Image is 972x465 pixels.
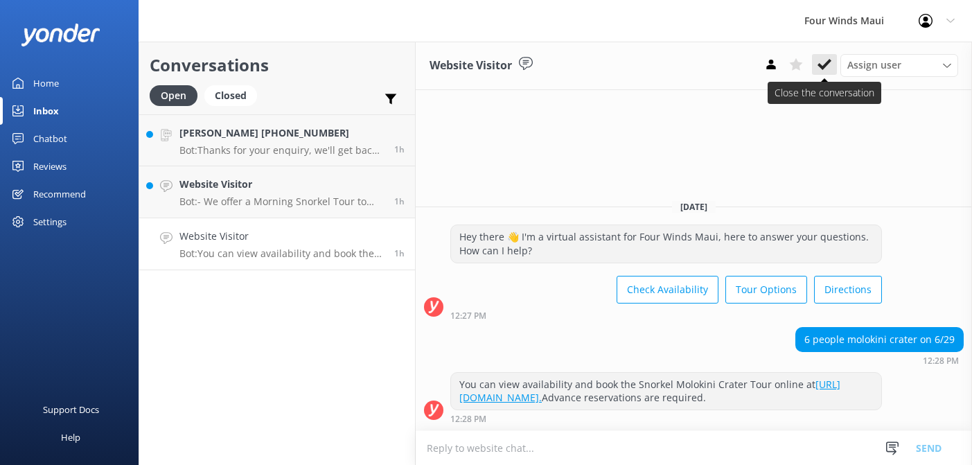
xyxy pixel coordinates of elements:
div: Support Docs [43,396,99,423]
div: Chatbot [33,125,67,152]
div: 6 people molokini crater on 6/29 [796,328,963,351]
div: Aug 26 2025 12:28pm (UTC -10:00) Pacific/Honolulu [795,356,964,365]
div: Inbox [33,97,59,125]
h4: Website Visitor [179,229,384,244]
button: Directions [814,276,882,304]
div: Hey there 👋 I'm a virtual assistant for Four Winds Maui, here to answer your questions. How can I... [451,225,881,262]
p: Bot: You can view availability and book the Snorkel Molokini Crater Tour online at [URL][DOMAIN_N... [179,247,384,260]
a: [URL][DOMAIN_NAME]. [459,378,840,405]
button: Tour Options [725,276,807,304]
div: Home [33,69,59,97]
h4: Website Visitor [179,177,384,192]
div: Aug 26 2025 12:28pm (UTC -10:00) Pacific/Honolulu [450,414,882,423]
h3: Website Visitor [430,57,512,75]
div: You can view availability and book the Snorkel Molokini Crater Tour online at Advance reservation... [451,373,881,410]
p: Bot: Thanks for your enquiry, we'll get back to you as soon as we can during opening hours. [179,144,384,157]
a: Open [150,87,204,103]
a: Closed [204,87,264,103]
div: Recommend [33,180,86,208]
a: Website VisitorBot:You can view availability and book the Snorkel Molokini Crater Tour online at ... [139,218,415,270]
div: Reviews [33,152,67,180]
div: Help [61,423,80,451]
h2: Conversations [150,52,405,78]
div: Closed [204,85,257,106]
div: Assign User [840,54,958,76]
button: Check Availability [617,276,718,304]
span: [DATE] [672,201,716,213]
a: Website VisitorBot:- We offer a Morning Snorkel Tour to Molokini Crater: [DOMAIN_NAME][URL]. - Th... [139,166,415,218]
h4: [PERSON_NAME] [PHONE_NUMBER] [179,125,384,141]
span: Aug 26 2025 12:28pm (UTC -10:00) Pacific/Honolulu [394,247,405,259]
img: yonder-white-logo.png [21,24,100,46]
div: Settings [33,208,67,236]
span: Assign user [847,58,901,73]
span: Aug 26 2025 01:11pm (UTC -10:00) Pacific/Honolulu [394,143,405,155]
strong: 12:28 PM [923,357,959,365]
p: Bot: - We offer a Morning Snorkel Tour to Molokini Crater: [DOMAIN_NAME][URL]. - There is also an... [179,195,384,208]
a: [PERSON_NAME] [PHONE_NUMBER]Bot:Thanks for your enquiry, we'll get back to you as soon as we can ... [139,114,415,166]
span: Aug 26 2025 12:29pm (UTC -10:00) Pacific/Honolulu [394,195,405,207]
strong: 12:27 PM [450,312,486,320]
div: Aug 26 2025 12:27pm (UTC -10:00) Pacific/Honolulu [450,310,882,320]
strong: 12:28 PM [450,415,486,423]
div: Open [150,85,197,106]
